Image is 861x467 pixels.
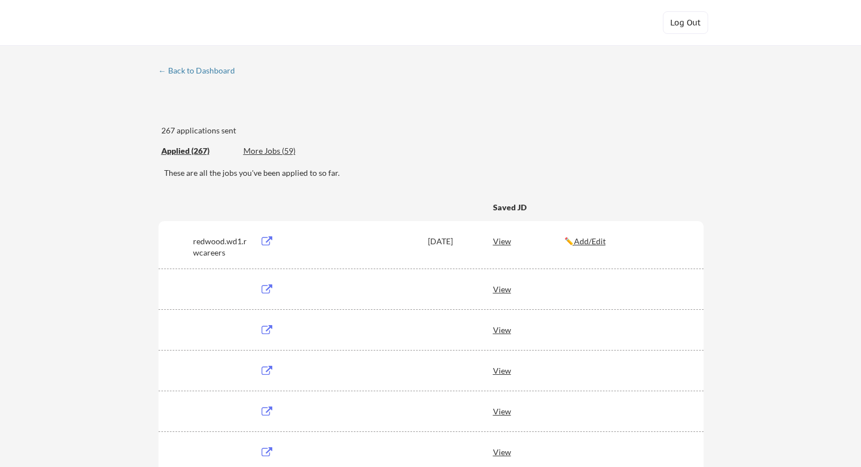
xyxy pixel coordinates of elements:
a: ← Back to Dashboard [159,66,243,77]
div: View [493,319,564,340]
div: View [493,442,564,462]
div: 267 applications sent [161,125,380,136]
div: Saved JD [493,197,564,217]
div: ← Back to Dashboard [159,67,243,75]
div: ✏️ [564,236,693,247]
u: Add/Edit [574,236,606,246]
div: More Jobs (59) [243,145,327,157]
div: These are all the jobs you've been applied to so far. [161,145,235,157]
div: View [493,279,564,299]
button: Log Out [663,11,708,34]
div: View [493,360,564,380]
div: [DATE] [428,236,478,247]
div: These are all the jobs you've been applied to so far. [164,167,704,179]
div: redwood.wd1.rwcareers [193,236,250,258]
div: Applied (267) [161,145,235,157]
div: These are job applications we think you'd be a good fit for, but couldn't apply you to automatica... [243,145,327,157]
div: View [493,231,564,251]
div: View [493,401,564,421]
